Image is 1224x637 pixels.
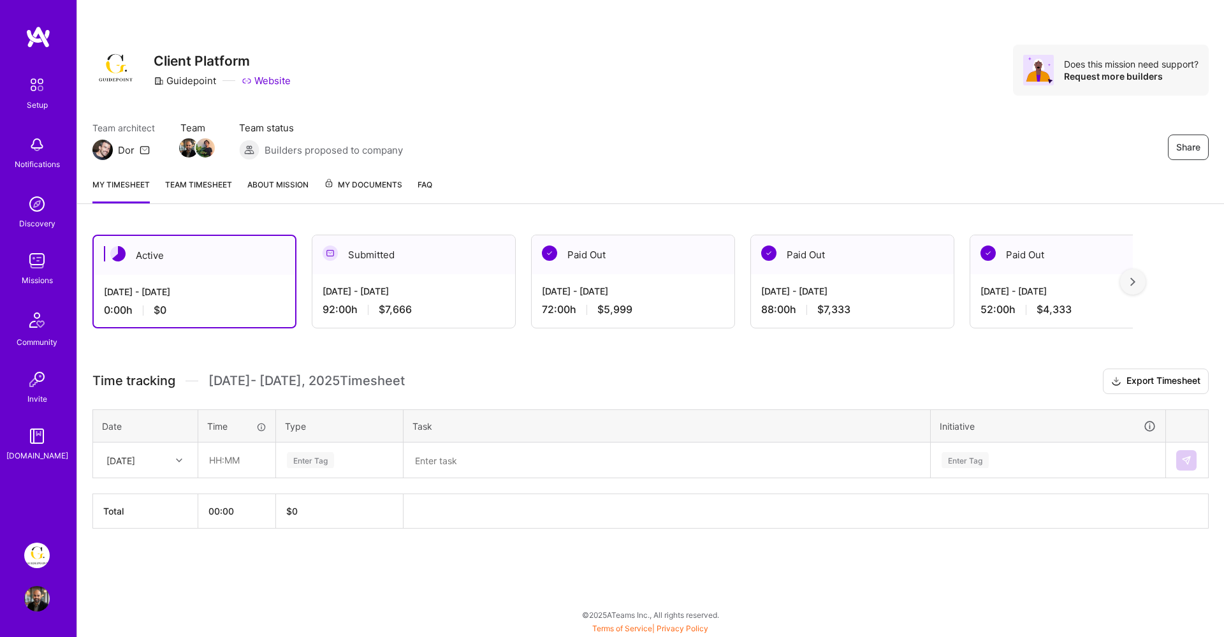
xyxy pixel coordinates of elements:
span: Share [1176,141,1200,154]
span: | [592,624,708,633]
div: [DATE] - [DATE] [542,284,724,298]
div: Invite [27,392,47,406]
div: [DATE] - [DATE] [104,285,285,298]
th: Date [93,409,198,443]
div: 88:00 h [761,303,943,316]
i: icon Download [1111,375,1121,388]
div: 72:00 h [542,303,724,316]
div: Dor [118,143,135,157]
i: icon CompanyGray [154,76,164,86]
div: 52:00 h [980,303,1163,316]
img: Avatar [1023,55,1054,85]
span: $ 0 [286,506,298,516]
a: Privacy Policy [657,624,708,633]
div: [DATE] - [DATE] [323,284,505,298]
div: Setup [27,98,48,112]
div: Submitted [312,235,515,274]
i: icon Chevron [176,457,182,464]
div: Request more builders [1064,70,1198,82]
div: Paid Out [751,235,954,274]
img: Paid Out [542,245,557,261]
div: [DATE] - [DATE] [761,284,943,298]
div: Paid Out [970,235,1173,274]
div: Guidepoint [154,74,216,87]
div: Discovery [19,217,55,230]
div: Enter Tag [287,450,334,470]
h3: Client Platform [154,53,291,69]
input: HH:MM [199,443,275,477]
div: Enter Tag [942,450,989,470]
span: $4,333 [1037,303,1072,316]
span: My Documents [324,178,402,192]
th: 00:00 [198,494,276,529]
img: Builders proposed to company [239,140,259,160]
img: Paid Out [980,245,996,261]
button: Share [1168,135,1209,160]
div: 92:00 h [323,303,505,316]
a: Team timesheet [165,178,232,203]
span: Team [180,121,214,135]
img: bell [24,132,50,157]
span: $0 [154,304,166,317]
div: Time [207,420,266,433]
img: Company Logo [92,48,138,87]
a: About Mission [247,178,309,203]
a: My timesheet [92,178,150,203]
a: FAQ [418,178,432,203]
img: right [1130,277,1135,286]
i: icon Mail [140,145,150,155]
img: User Avatar [24,586,50,611]
div: [DATE] [106,453,135,467]
div: © 2025 ATeams Inc., All rights reserved. [76,599,1224,631]
img: Guidepoint: Client Platform [24,543,50,568]
div: Initiative [940,419,1156,434]
span: Team status [239,121,403,135]
div: Community [17,335,57,349]
th: Task [404,409,931,443]
img: Team Member Avatar [196,138,215,157]
img: setup [24,71,50,98]
img: Team Member Avatar [179,138,198,157]
span: Builders proposed to company [265,143,403,157]
img: logo [25,26,51,48]
a: User Avatar [21,586,53,611]
a: Team Member Avatar [180,137,197,159]
img: guide book [24,423,50,449]
div: Notifications [15,157,60,171]
th: Total [93,494,198,529]
a: My Documents [324,178,402,203]
div: Active [94,236,295,275]
img: discovery [24,191,50,217]
div: 0:00 h [104,304,285,317]
a: Team Member Avatar [197,137,214,159]
a: Terms of Service [592,624,652,633]
a: Guidepoint: Client Platform [21,543,53,568]
div: [DOMAIN_NAME] [6,449,68,462]
div: [DATE] - [DATE] [980,284,1163,298]
img: Community [22,305,52,335]
button: Export Timesheet [1103,369,1209,394]
span: $5,999 [597,303,632,316]
span: $7,333 [817,303,850,316]
img: Paid Out [761,245,776,261]
img: teamwork [24,248,50,274]
img: Submit [1181,455,1191,465]
a: Website [242,74,291,87]
span: [DATE] - [DATE] , 2025 Timesheet [208,373,405,389]
span: Time tracking [92,373,175,389]
span: Team architect [92,121,155,135]
img: Invite [24,367,50,392]
span: $7,666 [379,303,412,316]
div: Missions [22,274,53,287]
img: Active [110,246,126,261]
div: Paid Out [532,235,734,274]
img: Submitted [323,245,338,261]
th: Type [276,409,404,443]
div: Does this mission need support? [1064,58,1198,70]
img: Team Architect [92,140,113,160]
